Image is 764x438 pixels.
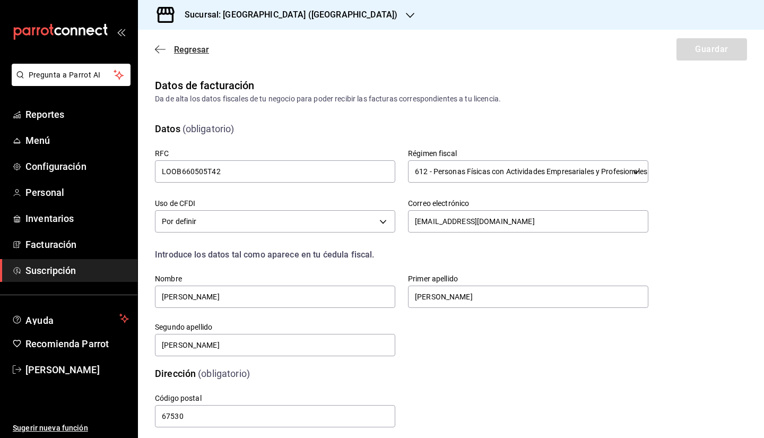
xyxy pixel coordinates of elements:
[155,122,180,136] div: Datos
[155,150,395,157] label: RFC
[176,8,397,21] h3: Sucursal: [GEOGRAPHIC_DATA] ([GEOGRAPHIC_DATA])
[155,366,196,381] div: Dirección
[183,122,235,136] div: (obligatorio)
[155,323,395,331] label: Segundo apellido
[117,28,125,36] button: open_drawer_menu
[25,211,129,226] span: Inventarios
[155,78,255,93] div: Datos de facturación
[408,275,648,282] label: Primer apellido
[155,200,395,207] label: Uso de CFDI
[155,248,648,261] div: Introduce los datos tal como aparece en tu ćedula fiscal.
[7,77,131,88] a: Pregunta a Parrot AI
[25,263,129,278] span: Suscripción
[25,312,115,325] span: Ayuda
[155,45,209,55] button: Regresar
[174,45,209,55] span: Regresar
[25,133,129,148] span: Menú
[29,70,114,81] span: Pregunta a Parrot AI
[25,363,129,377] span: [PERSON_NAME]
[25,107,129,122] span: Reportes
[25,237,129,252] span: Facturación
[25,185,129,200] span: Personal
[13,423,129,434] span: Sugerir nueva función
[408,200,648,207] label: Correo electrónico
[25,337,129,351] span: Recomienda Parrot
[408,160,648,183] div: 612 - Personas Físicas con Actividades Empresariales y Profesionales
[25,159,129,174] span: Configuración
[155,394,395,402] label: Código postal
[12,64,131,86] button: Pregunta a Parrot AI
[408,150,648,157] label: Régimen fiscal
[155,210,395,233] div: Por definir
[155,275,395,282] label: Nombre
[155,93,747,105] div: Da de alta los datos fiscales de tu negocio para poder recibir las facturas correspondientes a tu...
[198,366,250,381] div: (obligatorio)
